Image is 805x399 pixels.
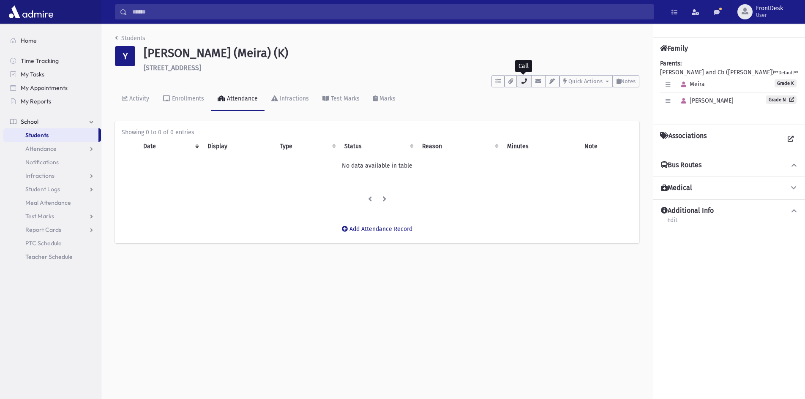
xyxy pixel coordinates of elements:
[275,137,340,156] th: Type: activate to sort column ascending
[378,95,396,102] div: Marks
[211,87,265,111] a: Attendance
[3,223,101,236] a: Report Cards
[25,185,60,193] span: Student Logs
[21,37,37,44] span: Home
[21,57,59,65] span: Time Tracking
[316,87,366,111] a: Test Marks
[579,137,633,156] th: Note
[3,68,101,81] a: My Tasks
[660,59,798,118] div: [PERSON_NAME] and Cb ([PERSON_NAME])
[25,253,73,261] span: Teacher Schedule
[156,87,211,111] a: Enrollments
[783,132,798,147] a: View all Associations
[3,250,101,263] a: Teacher Schedule
[3,196,101,209] a: Meal Attendance
[502,137,579,156] th: Minutes
[756,12,783,19] span: User
[3,142,101,155] a: Attendance
[661,161,701,170] h4: Bus Routes
[278,95,309,102] div: Infractions
[3,95,101,108] a: My Reports
[144,64,639,72] h6: [STREET_ADDRESS]
[3,209,101,223] a: Test Marks
[660,161,798,170] button: Bus Routes
[3,34,101,47] a: Home
[265,87,316,111] a: Infractions
[25,226,61,233] span: Report Cards
[3,155,101,169] a: Notifications
[21,84,68,92] span: My Appointments
[3,169,101,182] a: Infractions
[127,4,654,19] input: Search
[122,128,633,137] div: Showing 0 to 0 of 0 entries
[3,115,101,128] a: School
[677,97,734,104] span: [PERSON_NAME]
[661,206,714,215] h4: Additional Info
[515,60,532,72] div: Call
[128,95,149,102] div: Activity
[677,81,705,88] span: Meira
[336,221,418,236] button: Add Attendance Record
[775,79,797,87] span: Grade K
[138,137,202,156] th: Date: activate to sort column ascending
[329,95,360,102] div: Test Marks
[660,60,682,67] b: Parents:
[3,128,98,142] a: Students
[660,132,707,147] h4: Associations
[3,54,101,68] a: Time Tracking
[568,78,603,84] span: Quick Actions
[25,199,71,206] span: Meal Attendance
[613,75,639,87] button: Notes
[25,131,49,139] span: Students
[25,212,54,220] span: Test Marks
[115,87,156,111] a: Activity
[339,137,417,156] th: Status: activate to sort column ascending
[621,78,636,84] span: Notes
[115,35,145,42] a: Students
[667,215,678,231] a: Edit
[202,137,275,156] th: Display
[3,182,101,196] a: Student Logs
[766,95,797,104] a: Grade N
[3,236,101,250] a: PTC Schedule
[660,44,688,52] h4: Family
[25,145,57,152] span: Attendance
[21,71,44,78] span: My Tasks
[7,3,55,20] img: AdmirePro
[417,137,502,156] th: Reason: activate to sort column ascending
[25,239,62,247] span: PTC Schedule
[21,118,38,125] span: School
[366,87,402,111] a: Marks
[21,98,51,105] span: My Reports
[115,46,135,66] div: Y
[3,81,101,95] a: My Appointments
[559,75,613,87] button: Quick Actions
[660,184,798,193] button: Medical
[660,206,798,215] button: Additional Info
[170,95,204,102] div: Enrollments
[25,172,55,179] span: Infractions
[225,95,258,102] div: Attendance
[122,156,633,175] td: No data available in table
[115,34,145,46] nav: breadcrumb
[25,158,59,166] span: Notifications
[661,184,692,193] h4: Medical
[756,5,783,12] span: FrontDesk
[144,46,639,60] h1: [PERSON_NAME] (Meira) (K)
